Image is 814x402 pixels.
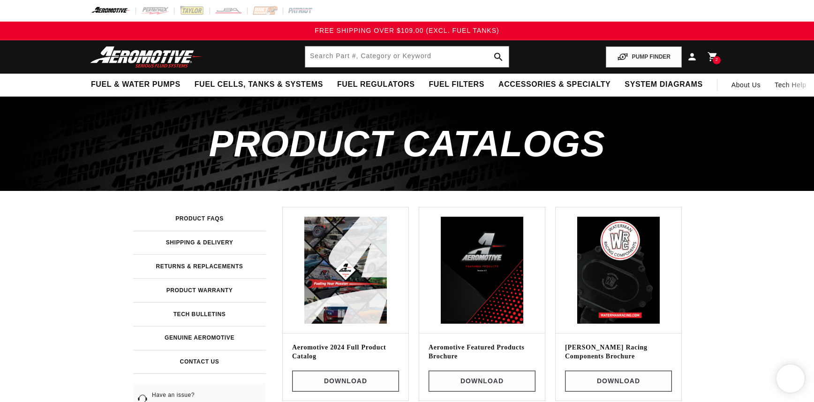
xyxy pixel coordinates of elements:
span: Tech Help [775,80,806,90]
summary: Accessories & Specialty [491,74,618,96]
summary: Fuel Cells, Tanks & Systems [188,74,330,96]
img: Waterman Racing Components Brochure [565,217,672,324]
span: Accessories & Specialty [498,80,610,90]
button: PUMP FINDER [606,46,682,68]
span: Fuel Filters [429,80,484,90]
summary: Tech Help [768,74,814,96]
span: About Us [731,81,761,89]
span: System Diagrams [625,80,702,90]
a: Download [429,371,535,392]
a: About Us [724,74,768,96]
a: Download [565,371,672,392]
img: Aeromotive 2024 Full Product Catalog [292,217,399,324]
summary: System Diagrams [618,74,709,96]
button: search button [488,46,509,67]
img: Aeromotive Featured Products Brochure [429,217,535,324]
input: Search by Part Number, Category or Keyword [305,46,509,67]
h3: Aeromotive 2024 Full Product Catalog [292,343,399,361]
h3: [PERSON_NAME] Racing Components Brochure [565,343,672,361]
span: 2 [716,56,718,64]
span: Fuel Regulators [337,80,415,90]
h3: Aeromotive Featured Products Brochure [429,343,535,361]
img: Aeromotive [88,46,205,68]
summary: Fuel Filters [422,74,491,96]
span: Fuel Cells, Tanks & Systems [195,80,323,90]
span: FREE SHIPPING OVER $109.00 (EXCL. FUEL TANKS) [315,27,499,34]
span: Fuel & Water Pumps [91,80,181,90]
span: Product Catalogs [209,123,605,164]
summary: Fuel & Water Pumps [84,74,188,96]
span: Have an issue? [152,391,235,399]
a: Download [292,371,399,392]
summary: Fuel Regulators [330,74,422,96]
